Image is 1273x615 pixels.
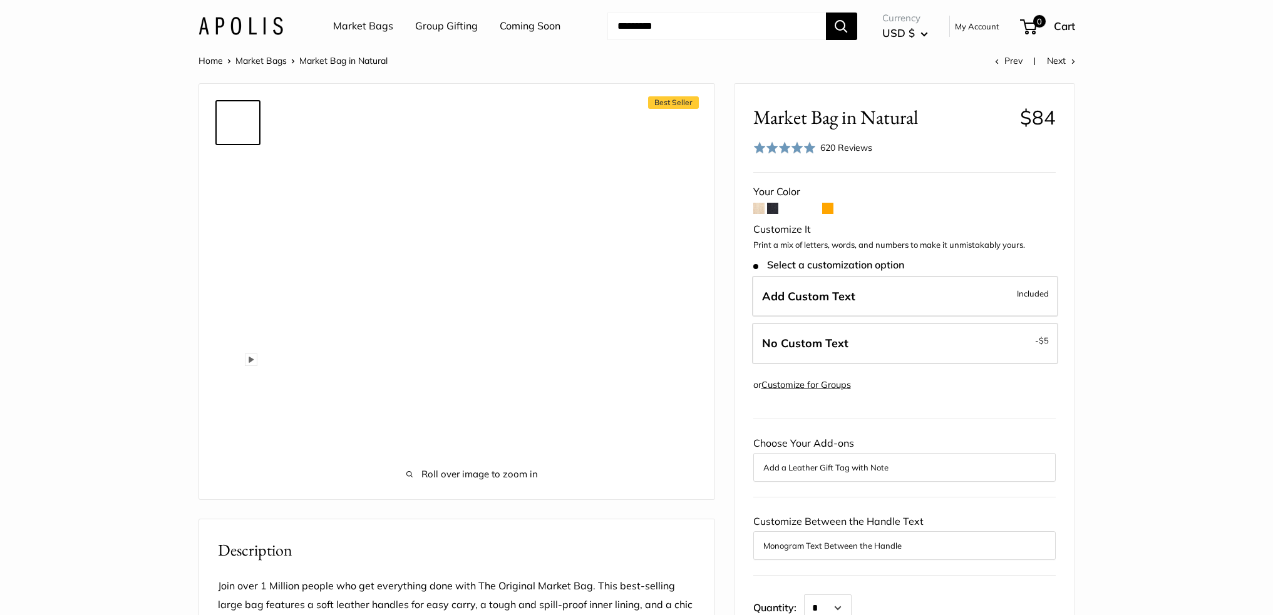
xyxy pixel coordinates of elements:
[1047,55,1075,66] a: Next
[1017,286,1049,301] span: Included
[1020,105,1056,130] span: $84
[753,377,851,394] div: or
[753,183,1056,201] div: Your Color
[820,142,872,153] span: 620 Reviews
[415,17,478,36] a: Group Gifting
[763,460,1046,475] button: Add a Leather Gift Tag with Note
[763,538,1046,553] button: Monogram Text Between the Handle
[648,96,699,109] span: Best Seller
[215,450,260,496] a: Market Bag in Natural
[762,289,855,303] span: Add Custom Text
[1033,15,1045,28] span: 0
[752,276,1058,317] label: Add Custom Text
[955,19,999,34] a: My Account
[1054,19,1075,33] span: Cart
[299,55,388,66] span: Market Bag in Natural
[333,17,393,36] a: Market Bags
[752,323,1058,364] label: Leave Blank
[198,53,388,69] nav: Breadcrumb
[215,150,260,195] a: Market Bag in Natural
[753,434,1056,482] div: Choose Your Add-ons
[762,336,848,350] span: No Custom Text
[198,55,223,66] a: Home
[753,106,1011,129] span: Market Bag in Natural
[218,538,696,562] h2: Description
[882,26,915,39] span: USD $
[235,55,287,66] a: Market Bags
[215,250,260,295] a: Market Bag in Natural
[761,379,851,390] a: Customize for Groups
[607,13,826,40] input: Search...
[1021,16,1075,36] a: 0 Cart
[215,400,260,445] a: Market Bag in Natural
[995,55,1023,66] a: Prev
[215,100,260,145] a: Market Bag in Natural
[500,17,560,36] a: Coming Soon
[882,23,928,43] button: USD $
[753,259,904,271] span: Select a customization option
[215,350,260,395] a: Market Bag in Natural
[826,13,857,40] button: Search
[753,220,1056,239] div: Customize It
[198,17,283,35] img: Apolis
[215,200,260,245] a: Market Bag in Natural
[215,300,260,345] a: description_13" wide, 18" high, 8" deep; handles: 3.5"
[882,9,928,27] span: Currency
[753,512,1056,560] div: Customize Between the Handle Text
[753,239,1056,252] p: Print a mix of letters, words, and numbers to make it unmistakably yours.
[1039,335,1049,345] span: $5
[1035,333,1049,348] span: -
[299,465,645,483] span: Roll over image to zoom in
